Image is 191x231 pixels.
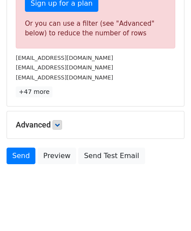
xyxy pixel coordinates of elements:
h5: Advanced [16,120,175,130]
div: Or you can use a filter (see "Advanced" below) to reduce the number of rows [25,19,166,38]
a: Preview [38,148,76,164]
small: [EMAIL_ADDRESS][DOMAIN_NAME] [16,74,113,81]
small: [EMAIL_ADDRESS][DOMAIN_NAME] [16,64,113,71]
a: Send Test Email [78,148,145,164]
iframe: Chat Widget [147,189,191,231]
a: Send [7,148,35,164]
a: +47 more [16,86,52,97]
small: [EMAIL_ADDRESS][DOMAIN_NAME] [16,55,113,61]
